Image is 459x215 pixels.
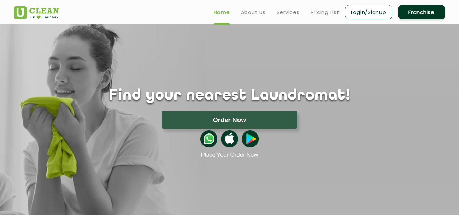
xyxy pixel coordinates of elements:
a: Pricing List [311,8,339,16]
h1: Find your nearest Laundromat! [9,87,451,104]
a: Login/Signup [345,5,392,19]
a: Place Your Order Now [201,151,258,158]
a: Franchise [398,5,445,19]
img: UClean Laundry and Dry Cleaning [14,6,59,19]
img: apple-icon.png [221,130,238,147]
a: About us [241,8,266,16]
a: Home [214,8,230,16]
img: playstoreicon.png [242,130,259,147]
img: whatsappicon.png [200,130,217,147]
button: Order Now [162,111,297,129]
a: Services [277,8,300,16]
